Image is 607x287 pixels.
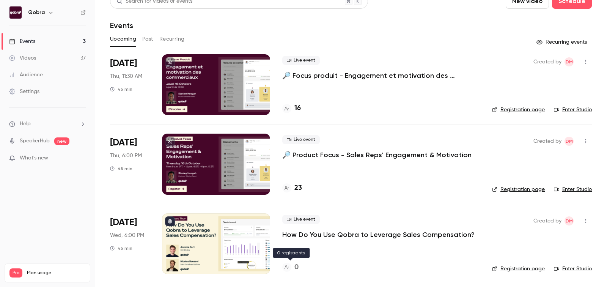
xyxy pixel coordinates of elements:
h4: 16 [294,103,301,114]
h4: 0 [294,262,299,273]
span: Live event [282,56,320,65]
button: Upcoming [110,33,136,45]
div: Settings [9,88,39,95]
a: Registration page [492,186,545,193]
li: help-dropdown-opener [9,120,86,128]
span: Dylan Manceau [565,57,574,66]
span: Dylan Manceau [565,216,574,225]
span: Dylan Manceau [565,137,574,146]
div: Oct 16 Thu, 11:30 AM (Europe/Paris) [110,54,150,115]
div: Audience [9,71,43,79]
h6: Qobra [28,9,45,16]
div: Events [9,38,35,45]
span: Created by [533,137,561,146]
span: [DATE] [110,137,137,149]
a: Enter Studio [554,265,592,273]
span: Wed, 6:00 PM [110,232,144,239]
a: SpeakerHub [20,137,50,145]
div: 45 min [110,245,132,251]
button: Recurring [159,33,185,45]
img: Qobra [9,6,22,19]
span: Live event [282,215,320,224]
span: Created by [533,216,561,225]
button: Recurring events [533,36,592,48]
div: 45 min [110,166,132,172]
a: Enter Studio [554,106,592,114]
span: new [54,137,69,145]
a: Enter Studio [554,186,592,193]
span: DM [566,216,573,225]
span: [DATE] [110,216,137,229]
span: [DATE] [110,57,137,69]
span: Created by [533,57,561,66]
a: 🔎 Focus produit - Engagement et motivation des commerciaux [282,71,480,80]
h4: 23 [294,183,302,193]
span: Live event [282,135,320,144]
a: 23 [282,183,302,193]
a: 0 [282,262,299,273]
a: Registration page [492,265,545,273]
h1: Events [110,21,133,30]
div: 45 min [110,86,132,92]
span: Thu, 6:00 PM [110,152,142,159]
div: Nov 5 Wed, 6:00 PM (Europe/Paris) [110,213,150,274]
a: 🔎 Product Focus - Sales Reps' Engagement & Motivation [282,150,472,159]
span: Plan usage [27,270,85,276]
span: Thu, 11:30 AM [110,73,142,80]
span: DM [566,137,573,146]
button: Past [142,33,153,45]
div: Videos [9,54,36,62]
a: 16 [282,103,301,114]
a: Registration page [492,106,545,114]
span: Help [20,120,31,128]
span: What's new [20,154,48,162]
span: DM [566,57,573,66]
a: How Do You Use Qobra to Leverage Sales Compensation? [282,230,475,239]
span: Pro [9,268,22,278]
div: Oct 16 Thu, 6:00 PM (Europe/Paris) [110,134,150,194]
